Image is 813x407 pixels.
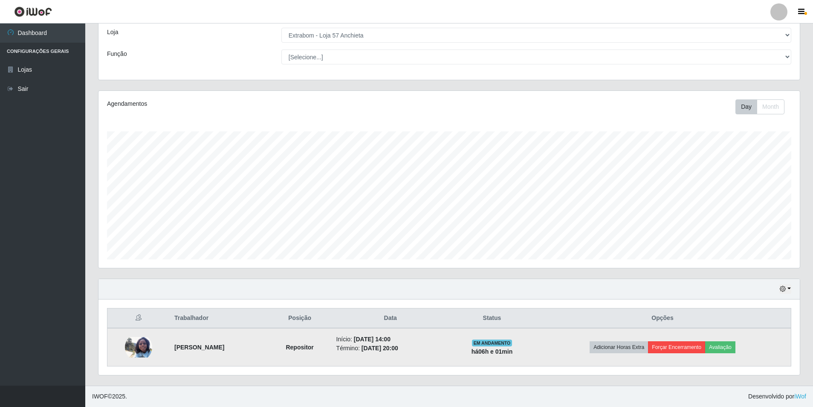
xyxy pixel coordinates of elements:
th: Data [331,308,450,329]
th: Posição [269,308,331,329]
button: Forçar Encerramento [648,341,705,353]
img: 1753190771762.jpeg [125,337,152,358]
img: CoreUI Logo [14,6,52,17]
button: Avaliação [705,341,735,353]
span: Desenvolvido por [748,392,806,401]
label: Função [107,49,127,58]
span: IWOF [92,393,108,400]
a: iWof [794,393,806,400]
time: [DATE] 20:00 [362,345,398,352]
span: EM ANDAMENTO [472,340,512,346]
div: First group [735,99,784,114]
strong: Repositor [286,344,313,351]
strong: há 06 h e 01 min [472,348,513,355]
button: Day [735,99,757,114]
th: Status [450,308,534,329]
span: © 2025 . [92,392,127,401]
button: Adicionar Horas Extra [590,341,648,353]
div: Agendamentos [107,99,385,108]
li: Término: [336,344,445,353]
li: Início: [336,335,445,344]
div: Toolbar with button groups [735,99,791,114]
button: Month [757,99,784,114]
time: [DATE] 14:00 [354,336,391,343]
th: Opções [534,308,791,329]
th: Trabalhador [169,308,269,329]
strong: [PERSON_NAME] [174,344,224,351]
label: Loja [107,28,118,37]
